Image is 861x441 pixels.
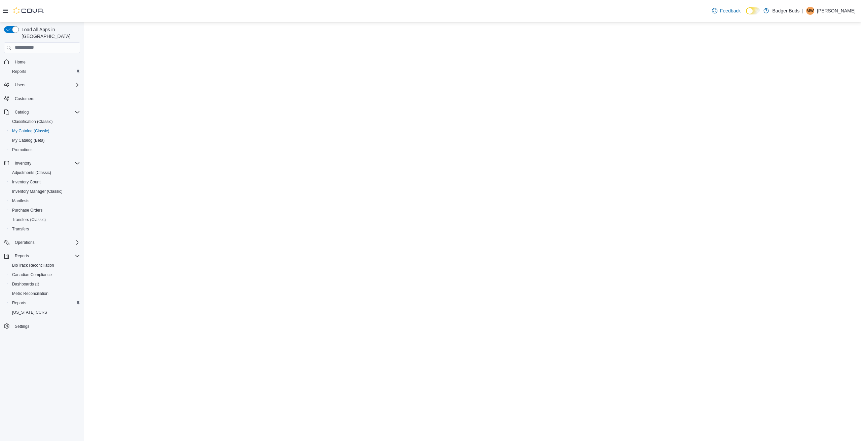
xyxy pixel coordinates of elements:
[1,321,83,331] button: Settings
[772,7,799,15] p: Badger Buds
[7,224,83,234] button: Transfers
[9,225,80,233] span: Transfers
[807,7,814,15] span: MW
[9,308,80,316] span: Washington CCRS
[12,217,46,222] span: Transfers (Classic)
[12,198,29,204] span: Manifests
[12,322,32,330] a: Settings
[12,310,47,315] span: [US_STATE] CCRS
[746,7,760,14] input: Dark Mode
[1,94,83,103] button: Customers
[12,281,39,287] span: Dashboards
[12,322,80,330] span: Settings
[9,68,29,76] a: Reports
[9,127,80,135] span: My Catalog (Classic)
[9,299,80,307] span: Reports
[12,128,49,134] span: My Catalog (Classic)
[4,54,80,349] nav: Complex example
[7,136,83,145] button: My Catalog (Beta)
[806,7,814,15] div: Michelle Westlake
[9,118,80,126] span: Classification (Classic)
[9,216,48,224] a: Transfers (Classic)
[12,252,80,260] span: Reports
[15,82,25,88] span: Users
[9,290,80,298] span: Metrc Reconciliation
[15,324,29,329] span: Settings
[9,280,80,288] span: Dashboards
[7,261,83,270] button: BioTrack Reconciliation
[12,108,31,116] button: Catalog
[7,177,83,187] button: Inventory Count
[19,26,80,40] span: Load All Apps in [GEOGRAPHIC_DATA]
[15,161,31,166] span: Inventory
[7,145,83,155] button: Promotions
[9,290,51,298] a: Metrc Reconciliation
[7,168,83,177] button: Adjustments (Classic)
[9,271,54,279] a: Canadian Compliance
[9,197,32,205] a: Manifests
[7,215,83,224] button: Transfers (Classic)
[720,7,741,14] span: Feedback
[9,187,80,195] span: Inventory Manager (Classic)
[12,179,41,185] span: Inventory Count
[15,96,34,101] span: Customers
[7,270,83,279] button: Canadian Compliance
[9,136,80,144] span: My Catalog (Beta)
[9,216,80,224] span: Transfers (Classic)
[817,7,856,15] p: [PERSON_NAME]
[13,7,44,14] img: Cova
[12,58,28,66] a: Home
[12,159,34,167] button: Inventory
[9,169,54,177] a: Adjustments (Classic)
[12,238,80,247] span: Operations
[7,206,83,215] button: Purchase Orders
[802,7,803,15] p: |
[7,187,83,196] button: Inventory Manager (Classic)
[1,238,83,247] button: Operations
[7,308,83,317] button: [US_STATE] CCRS
[9,127,52,135] a: My Catalog (Classic)
[7,289,83,298] button: Metrc Reconciliation
[12,58,80,66] span: Home
[12,252,32,260] button: Reports
[9,136,47,144] a: My Catalog (Beta)
[9,271,80,279] span: Canadian Compliance
[12,94,80,103] span: Customers
[12,189,63,194] span: Inventory Manager (Classic)
[12,69,26,74] span: Reports
[9,299,29,307] a: Reports
[12,272,52,277] span: Canadian Compliance
[7,196,83,206] button: Manifests
[9,197,80,205] span: Manifests
[9,68,80,76] span: Reports
[12,95,37,103] a: Customers
[12,263,54,268] span: BioTrack Reconciliation
[1,107,83,117] button: Catalog
[12,81,80,89] span: Users
[1,80,83,90] button: Users
[7,298,83,308] button: Reports
[1,251,83,261] button: Reports
[9,146,80,154] span: Promotions
[9,146,35,154] a: Promotions
[9,225,32,233] a: Transfers
[7,67,83,76] button: Reports
[12,291,48,296] span: Metrc Reconciliation
[9,206,45,214] a: Purchase Orders
[12,108,80,116] span: Catalog
[9,308,50,316] a: [US_STATE] CCRS
[1,57,83,67] button: Home
[12,159,80,167] span: Inventory
[12,300,26,306] span: Reports
[9,280,42,288] a: Dashboards
[12,238,37,247] button: Operations
[7,279,83,289] a: Dashboards
[15,109,29,115] span: Catalog
[9,187,65,195] a: Inventory Manager (Classic)
[12,138,45,143] span: My Catalog (Beta)
[9,206,80,214] span: Purchase Orders
[709,4,743,17] a: Feedback
[9,178,43,186] a: Inventory Count
[9,178,80,186] span: Inventory Count
[15,240,35,245] span: Operations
